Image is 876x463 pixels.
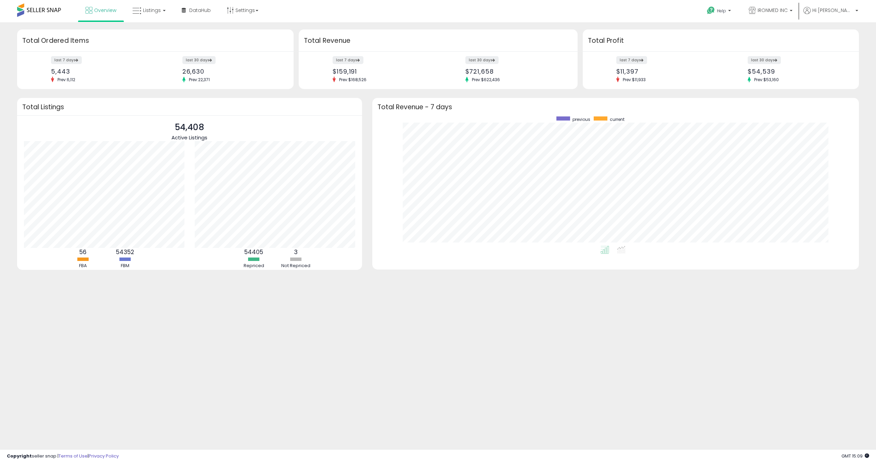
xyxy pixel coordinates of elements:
h3: Total Ordered Items [22,36,288,46]
label: last 7 days [616,56,647,64]
div: $721,658 [465,68,566,75]
div: FBM [105,263,146,269]
span: Listings [143,7,161,14]
label: last 7 days [333,56,363,64]
span: Hi [PERSON_NAME] [812,7,853,14]
label: last 7 days [51,56,82,64]
p: 54,408 [171,121,207,134]
h3: Total Revenue - 7 days [377,104,854,110]
b: 54405 [244,248,263,256]
label: last 30 days [465,56,499,64]
span: previous [572,116,590,122]
b: 56 [79,248,87,256]
div: 5,443 [51,68,150,75]
span: Prev: 6,112 [54,77,79,83]
h3: Total Listings [22,104,357,110]
label: last 30 days [748,56,781,64]
b: 3 [294,248,298,256]
b: 54352 [116,248,134,256]
span: Prev: $53,160 [751,77,782,83]
div: $54,539 [748,68,847,75]
span: Help [717,8,726,14]
span: Overview [94,7,116,14]
h3: Total Revenue [304,36,572,46]
label: last 30 days [182,56,216,64]
div: 26,630 [182,68,282,75]
span: DataHub [189,7,211,14]
span: Active Listings [171,134,207,141]
div: FBA [63,263,104,269]
span: IRONMED INC [758,7,788,14]
h3: Total Profit [588,36,854,46]
a: Help [701,1,738,22]
div: Repriced [233,263,274,269]
span: current [610,116,624,122]
a: Hi [PERSON_NAME] [803,7,858,22]
div: Not Repriced [275,263,317,269]
span: Prev: 22,371 [185,77,213,83]
div: $159,191 [333,68,433,75]
span: Prev: $11,933 [619,77,649,83]
div: $11,397 [616,68,716,75]
i: Get Help [707,6,715,15]
span: Prev: $622,436 [468,77,503,83]
span: Prev: $168,526 [336,77,370,83]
